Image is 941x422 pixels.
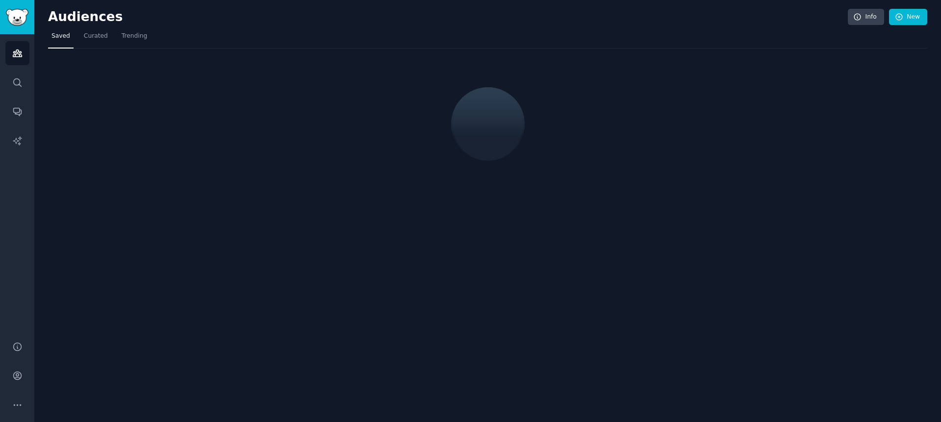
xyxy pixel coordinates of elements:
[6,9,28,26] img: GummySearch logo
[51,32,70,41] span: Saved
[118,28,151,49] a: Trending
[848,9,884,25] a: Info
[122,32,147,41] span: Trending
[84,32,108,41] span: Curated
[48,28,74,49] a: Saved
[80,28,111,49] a: Curated
[48,9,848,25] h2: Audiences
[889,9,927,25] a: New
